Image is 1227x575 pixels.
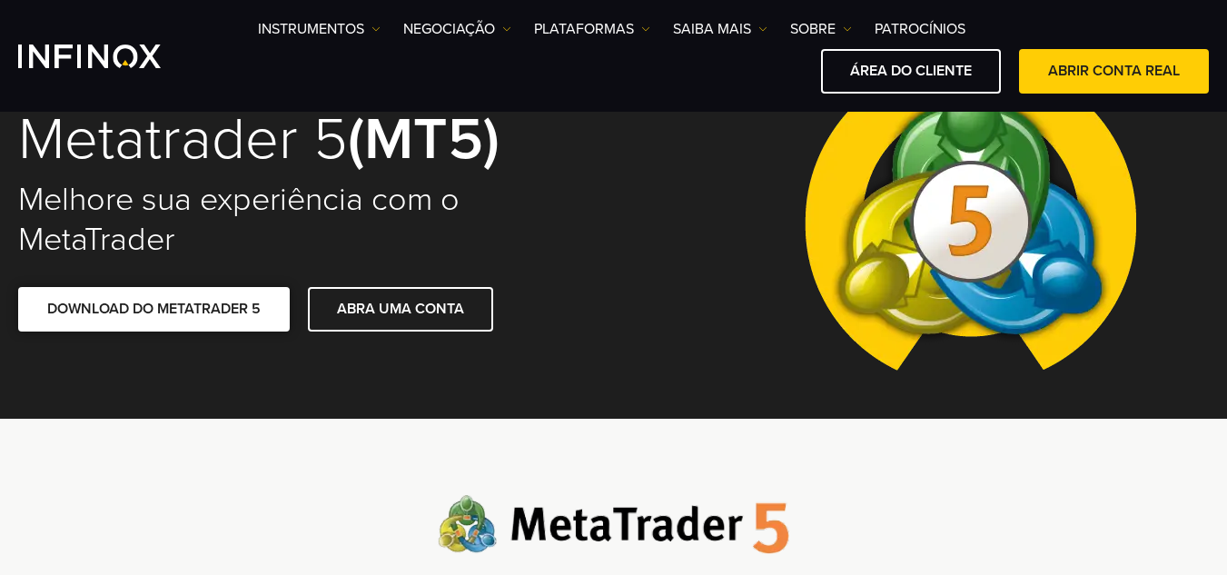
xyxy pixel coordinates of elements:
[258,18,381,40] a: Instrumentos
[534,18,650,40] a: PLATAFORMAS
[790,21,1151,419] img: Meta Trader 5
[438,495,789,554] img: Meta Trader 5 logo
[308,287,493,332] a: ABRA UMA CONTA
[18,109,589,171] h1: Metatrader 5
[18,180,589,260] h2: Melhore sua experiência com o MetaTrader
[821,49,1001,94] a: ÁREA DO CLIENTE
[790,18,852,40] a: SOBRE
[673,18,767,40] a: Saiba mais
[18,287,290,332] a: DOWNLOAD DO METATRADER 5
[403,18,511,40] a: NEGOCIAÇÃO
[1019,49,1209,94] a: ABRIR CONTA REAL
[875,18,965,40] a: Patrocínios
[18,45,203,68] a: INFINOX Logo
[348,104,500,175] strong: (MT5)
